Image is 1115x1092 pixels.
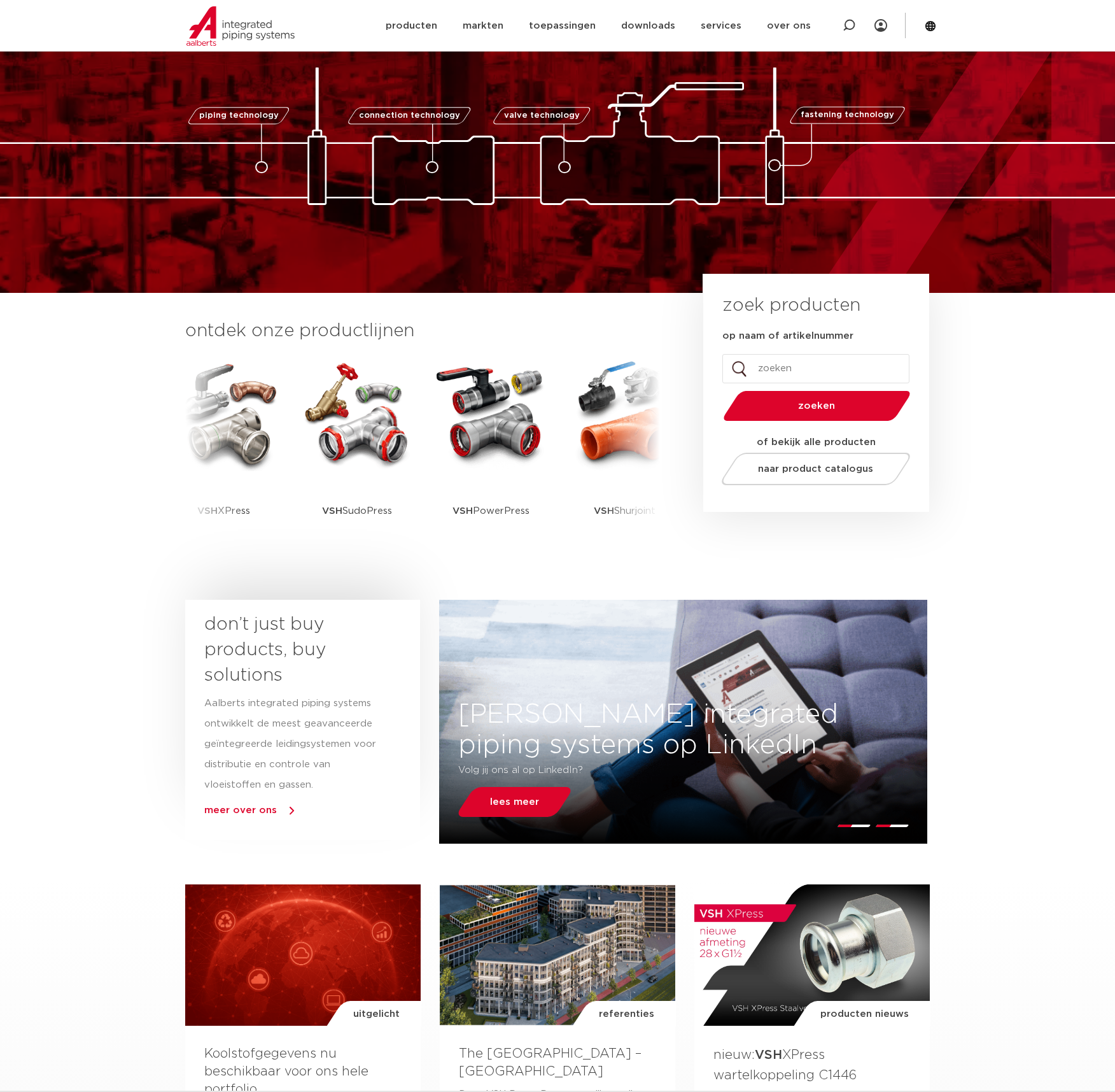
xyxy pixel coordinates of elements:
a: producten [386,1,437,50]
a: VSHShurjoint [567,357,682,551]
nav: Menu [386,1,811,50]
strong: VSH [197,506,218,516]
label: op naam of artikelnummer [722,330,853,343]
h3: ontdek onze productlijnen [185,318,660,344]
li: Page dot 2 [876,825,909,827]
a: services [701,1,741,50]
strong: VSH [452,506,473,516]
h3: [PERSON_NAME] integrated piping systems op LinkedIn [439,699,927,760]
strong: of bekijk alle producten [757,437,876,447]
span: zoeken [756,401,878,411]
strong: VSH [594,506,614,516]
a: VSHXPress [166,357,281,551]
a: naar product catalogus [719,453,914,485]
a: over ons [767,1,811,50]
h3: zoek producten [722,293,860,318]
span: uitgelicht [353,1001,400,1028]
span: connection technology [359,111,460,120]
span: producten nieuws [820,1001,909,1028]
a: downloads [621,1,675,50]
p: XPress [197,471,250,551]
a: VSHSudoPress [300,357,414,551]
span: fastening technology [801,111,894,120]
input: zoeken [722,354,909,383]
a: markten [463,1,503,50]
span: referenties [599,1001,654,1028]
a: VSHPowerPress [433,357,548,551]
a: lees meer [455,787,575,817]
p: Volg jij ons al op LinkedIn? [458,760,832,781]
span: piping technology [199,111,278,120]
strong: VSH [322,506,342,516]
p: Aalberts integrated piping systems ontwikkelt de meest geavanceerde geïntegreerde leidingsystemen... [204,693,377,795]
span: lees meer [490,797,539,807]
li: Page dot 1 [838,825,871,827]
button: zoeken [719,390,916,422]
p: PowerPress [452,471,529,551]
span: valve technology [503,111,579,120]
a: meer over ons [204,805,277,815]
a: nieuw:VSHXPress wartelkoppeling C1446 [713,1049,857,1081]
span: naar product catalogus [759,464,874,474]
h3: don’t just buy products, buy solutions [204,612,377,688]
a: The [GEOGRAPHIC_DATA] – [GEOGRAPHIC_DATA] [459,1047,642,1078]
p: SudoPress [322,471,392,551]
strong: VSH [755,1049,782,1061]
p: Shurjoint [594,471,656,551]
a: toepassingen [529,1,596,50]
